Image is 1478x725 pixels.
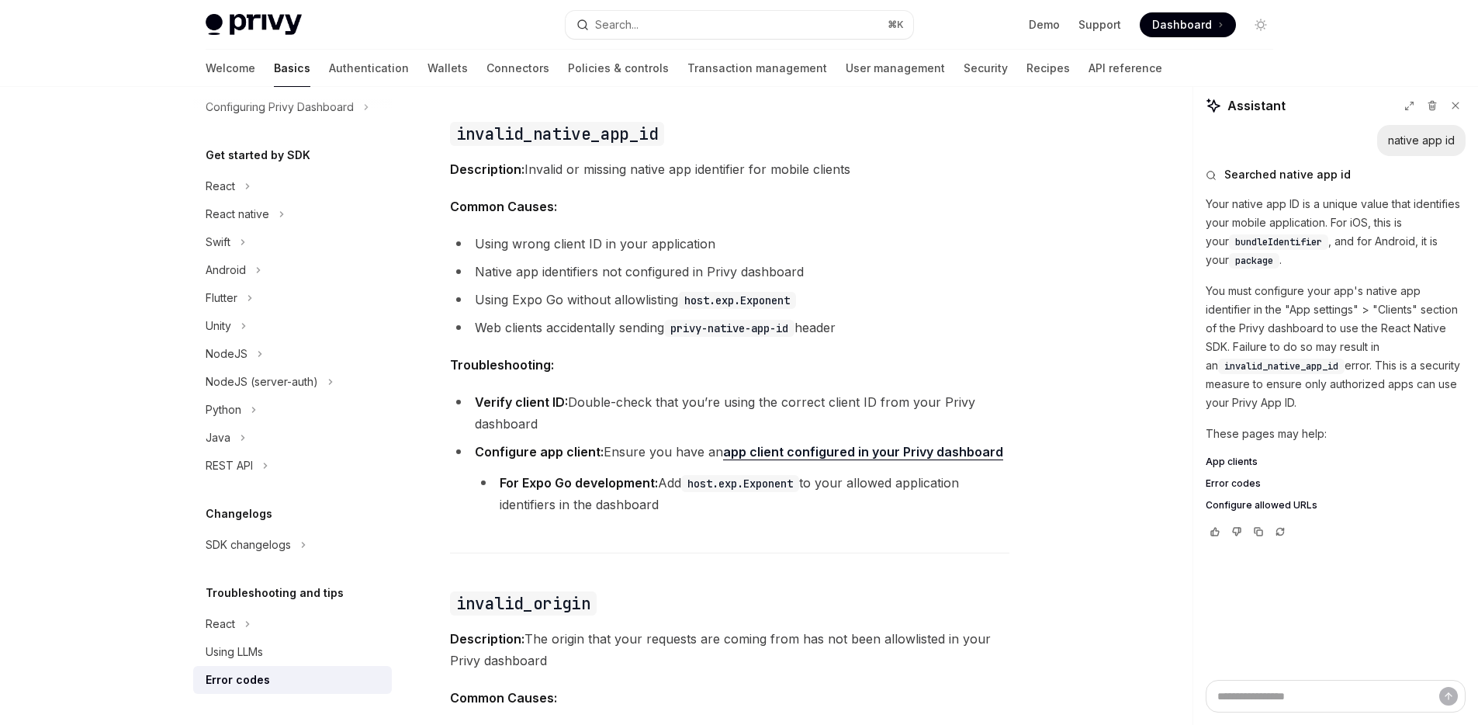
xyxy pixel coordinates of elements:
div: SDK changelogs [206,536,291,554]
code: host.exp.Exponent [681,475,799,492]
a: Error codes [193,666,392,694]
a: Support [1078,17,1121,33]
a: User management [846,50,945,87]
span: Invalid or missing native app identifier for mobile clients [450,158,1009,180]
code: invalid_origin [450,591,597,616]
strong: Configure app client: [475,444,604,460]
a: Transaction management [687,50,827,87]
div: React native [206,205,269,224]
li: Native app identifiers not configured in Privy dashboard [450,261,1009,283]
a: Error codes [1206,477,1466,490]
li: Using wrong client ID in your application [450,233,1009,255]
div: Using LLMs [206,643,263,661]
a: Authentication [329,50,409,87]
div: Flutter [206,289,237,307]
div: Search... [595,16,639,34]
button: Send message [1439,687,1458,706]
button: Search...⌘K [566,11,913,39]
code: invalid_native_app_id [450,122,664,146]
strong: Troubleshooting: [450,357,554,373]
code: privy-native-app-id [664,320,794,337]
h5: Troubleshooting and tips [206,584,344,602]
a: Connectors [486,50,549,87]
a: Demo [1029,17,1060,33]
a: Basics [274,50,310,87]
p: Your native app ID is a unique value that identifies your mobile application. For iOS, this is yo... [1206,195,1466,269]
button: Toggle dark mode [1248,12,1273,37]
div: REST API [206,456,253,475]
a: Configure allowed URLs [1206,499,1466,512]
li: Ensure you have an [450,441,1009,515]
div: Python [206,401,241,419]
a: API reference [1089,50,1162,87]
div: Android [206,261,246,279]
span: Searched native app id [1224,167,1351,182]
li: Add to your allowed application identifiers in the dashboard [475,472,1009,515]
strong: For Expo Go development: [500,475,658,491]
a: Security [964,50,1008,87]
div: Java [206,428,230,447]
button: Searched native app id [1206,167,1466,182]
div: React [206,177,235,196]
h5: Changelogs [206,505,272,523]
li: Double-check that you’re using the correct client ID from your Privy dashboard [450,391,1009,435]
strong: Common Causes: [450,199,557,214]
div: Swift [206,233,230,251]
a: Dashboard [1140,12,1236,37]
li: Web clients accidentally sending header [450,317,1009,338]
span: App clients [1206,456,1258,468]
a: Wallets [427,50,468,87]
div: NodeJS (server-auth) [206,373,318,391]
strong: Description: [450,631,524,647]
span: package [1235,255,1273,267]
a: App clients [1206,456,1466,468]
a: Recipes [1026,50,1070,87]
strong: Description: [450,161,524,177]
div: React [206,615,235,633]
p: You must configure your app's native app identifier in the "App settings" > "Clients" section of ... [1206,282,1466,412]
div: Unity [206,317,231,335]
a: Welcome [206,50,255,87]
code: host.exp.Exponent [678,292,796,309]
img: light logo [206,14,302,36]
a: Using LLMs [193,638,392,666]
span: Configure allowed URLs [1206,499,1317,512]
span: invalid_native_app_id [1224,360,1338,373]
div: Error codes [206,671,270,689]
h5: Get started by SDK [206,146,310,165]
strong: Verify client ID: [475,394,568,410]
span: The origin that your requests are coming from has not been allowlisted in your Privy dashboard [450,628,1009,671]
li: Using Expo Go without allowlisting [450,289,1009,310]
p: These pages may help: [1206,425,1466,443]
span: bundleIdentifier [1235,236,1322,248]
span: Error codes [1206,477,1261,490]
div: NodeJS [206,345,247,363]
span: ⌘ K [888,19,904,31]
a: app client configured in your Privy dashboard [723,444,1003,460]
a: Policies & controls [568,50,669,87]
span: Dashboard [1152,17,1212,33]
div: native app id [1388,133,1455,148]
span: Assistant [1227,96,1286,115]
